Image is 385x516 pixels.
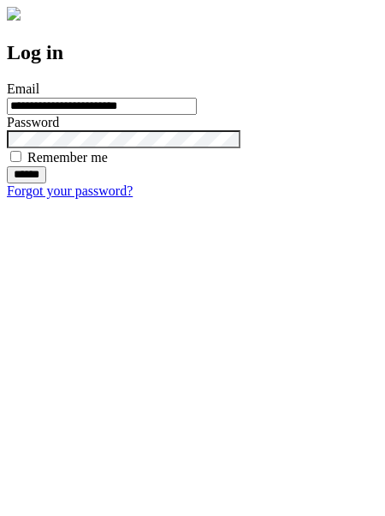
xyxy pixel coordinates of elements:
[7,115,59,129] label: Password
[27,150,108,165] label: Remember me
[7,183,133,198] a: Forgot your password?
[7,81,39,96] label: Email
[7,7,21,21] img: logo-4e3dc11c47720685a147b03b5a06dd966a58ff35d612b21f08c02c0306f2b779.png
[7,41,378,64] h2: Log in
